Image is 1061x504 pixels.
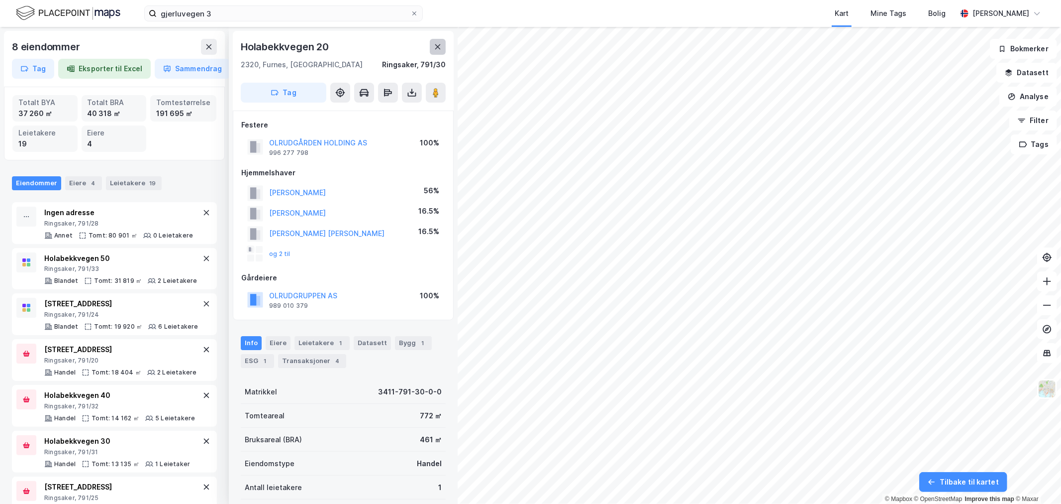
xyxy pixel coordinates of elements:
[44,252,197,264] div: Holabekkvegen 50
[157,369,196,377] div: 2 Leietakere
[928,7,946,19] div: Bolig
[54,323,78,331] div: Blandet
[44,207,193,219] div: Ingen adresse
[438,482,442,494] div: 1
[18,97,72,108] div: Totalt BYA
[156,108,210,119] div: 191 695 ㎡
[294,336,350,350] div: Leietakere
[269,302,308,310] div: 989 010 379
[155,59,230,79] button: Sammendrag
[88,127,141,138] div: Eiere
[44,448,190,456] div: Ringsaker, 791/31
[424,185,439,197] div: 56%
[245,410,285,422] div: Tomteareal
[44,344,196,356] div: [STREET_ADDRESS]
[157,6,410,21] input: Søk på adresse, matrikkel, gårdeiere, leietakere eller personer
[241,354,274,368] div: ESG
[153,232,193,240] div: 0 Leietakere
[241,119,445,131] div: Festere
[106,176,162,190] div: Leietakere
[354,336,391,350] div: Datasett
[241,59,363,71] div: 2320, Furnes, [GEOGRAPHIC_DATA]
[245,458,294,470] div: Eiendomstype
[92,414,139,422] div: Tomt: 14 162 ㎡
[16,4,120,22] img: logo.f888ab2527a4732fd821a326f86c7f29.svg
[155,460,190,468] div: 1 Leietaker
[44,298,198,310] div: [STREET_ADDRESS]
[88,97,141,108] div: Totalt BRA
[241,39,331,55] div: Holabekkvegen 20
[241,336,262,350] div: Info
[54,460,76,468] div: Handel
[44,220,193,228] div: Ringsaker, 791/28
[885,496,912,503] a: Mapbox
[378,386,442,398] div: 3411-791-30-0-0
[89,232,137,240] div: Tomt: 80 901 ㎡
[336,338,346,348] div: 1
[58,59,151,79] button: Eksporter til Excel
[418,338,428,348] div: 1
[54,414,76,422] div: Handel
[44,494,188,502] div: Ringsaker, 791/25
[44,435,190,447] div: Holabekkvegen 30
[88,178,98,188] div: 4
[914,496,963,503] a: OpenStreetMap
[418,205,439,217] div: 16.5%
[835,7,849,19] div: Kart
[260,356,270,366] div: 1
[241,167,445,179] div: Hjemmelshaver
[44,389,195,401] div: Holabekkvegen 40
[972,7,1029,19] div: [PERSON_NAME]
[18,138,72,149] div: 19
[54,232,73,240] div: Annet
[420,434,442,446] div: 461 ㎡
[1011,456,1061,504] div: Kontrollprogram for chat
[965,496,1014,503] a: Improve this map
[417,458,442,470] div: Handel
[155,414,195,422] div: 5 Leietakere
[12,59,54,79] button: Tag
[18,108,72,119] div: 37 260 ㎡
[1011,456,1061,504] iframe: Chat Widget
[65,176,102,190] div: Eiere
[420,290,439,302] div: 100%
[420,137,439,149] div: 100%
[92,369,141,377] div: Tomt: 18 404 ㎡
[382,59,446,71] div: Ringsaker, 791/30
[94,323,142,331] div: Tomt: 19 920 ㎡
[12,176,61,190] div: Eiendommer
[18,127,72,138] div: Leietakere
[245,482,302,494] div: Antall leietakere
[44,481,188,493] div: [STREET_ADDRESS]
[54,277,78,285] div: Blandet
[88,138,141,149] div: 4
[54,369,76,377] div: Handel
[332,356,342,366] div: 4
[241,272,445,284] div: Gårdeiere
[1038,379,1057,398] img: Z
[44,265,197,273] div: Ringsaker, 791/33
[245,386,277,398] div: Matrikkel
[92,460,139,468] div: Tomt: 13 135 ㎡
[245,434,302,446] div: Bruksareal (BRA)
[269,149,308,157] div: 996 277 798
[999,87,1057,107] button: Analyse
[241,83,326,103] button: Tag
[44,402,195,410] div: Ringsaker, 791/32
[870,7,906,19] div: Mine Tags
[147,178,158,188] div: 19
[418,226,439,238] div: 16.5%
[158,277,197,285] div: 2 Leietakere
[990,39,1057,59] button: Bokmerker
[158,323,198,331] div: 6 Leietakere
[420,410,442,422] div: 772 ㎡
[94,277,142,285] div: Tomt: 31 819 ㎡
[1009,111,1057,130] button: Filter
[996,63,1057,83] button: Datasett
[44,357,196,365] div: Ringsaker, 791/20
[44,311,198,319] div: Ringsaker, 791/24
[395,336,432,350] div: Bygg
[919,472,1007,492] button: Tilbake til kartet
[12,39,82,55] div: 8 eiendommer
[1011,134,1057,154] button: Tags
